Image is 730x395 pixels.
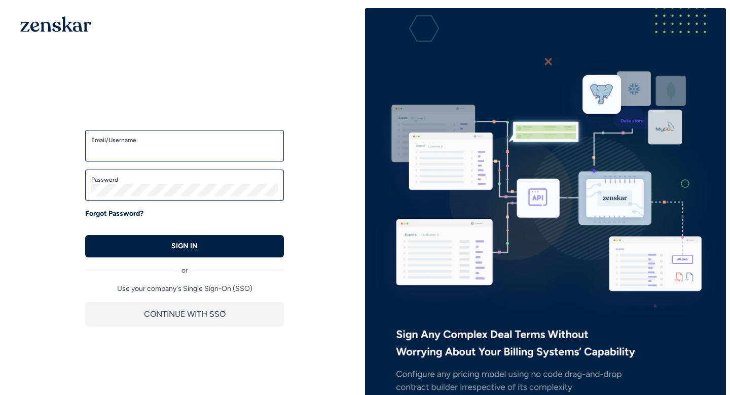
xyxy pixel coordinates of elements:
[85,284,284,294] p: Use your company's Single Sign-On (SSO)
[171,241,198,251] p: SIGN IN
[91,136,278,144] label: Email/Username
[85,257,284,276] div: or
[85,302,284,326] button: CONTINUE WITH SSO
[85,235,284,257] button: SIGN IN
[20,16,91,32] img: 1OGAJ2xQqyY4LXKgY66KYq0eOWRCkrZdAb3gUhuVAqdWPZE9SRJmCz+oDMSn4zDLXe31Ii730ItAGKgCKgCCgCikA4Av8PJUP...
[85,209,143,219] a: Forgot Password?
[91,176,278,184] label: Password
